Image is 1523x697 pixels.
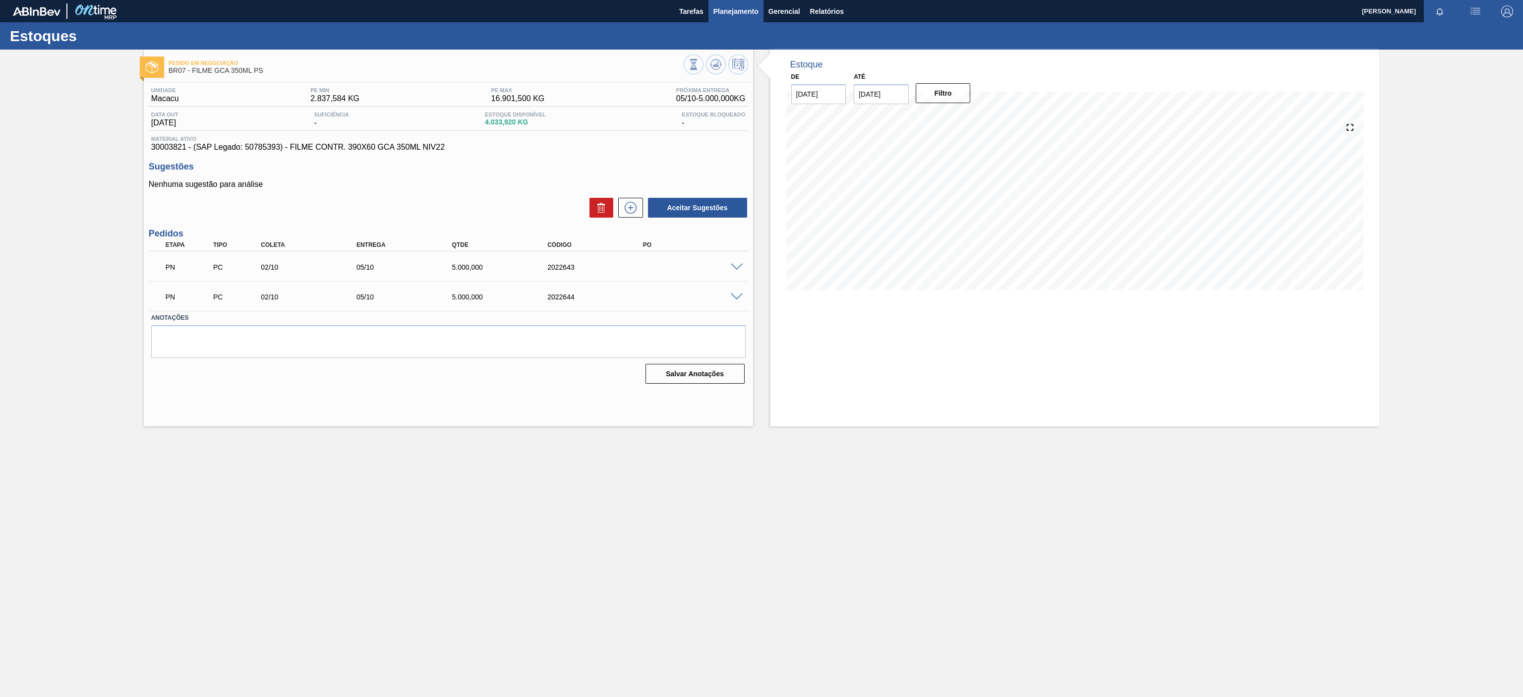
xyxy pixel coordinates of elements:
[10,30,186,42] h1: Estoques
[258,263,368,271] div: 02/10/2025
[1469,5,1481,17] img: userActions
[791,84,846,104] input: dd/mm/yyyy
[163,286,216,308] div: Pedido em Negociação
[450,263,560,271] div: 5.000,000
[1424,4,1456,18] button: Notificações
[163,241,216,248] div: Etapa
[151,118,178,127] span: [DATE]
[310,87,359,93] span: PE MIN
[641,241,751,248] div: PO
[149,229,748,239] h3: Pedidos
[151,94,179,103] span: Macacu
[854,84,909,104] input: dd/mm/yyyy
[682,112,745,117] span: Estoque Bloqueado
[450,293,560,301] div: 5.000,000
[258,293,368,301] div: 02/10/2025
[151,112,178,117] span: Data out
[676,87,746,93] span: Próxima Entrega
[354,293,464,301] div: 05/10/2025
[810,5,844,17] span: Relatórios
[211,263,263,271] div: Pedido de Compra
[211,293,263,301] div: Pedido de Compra
[169,60,684,66] span: Pedido em Negociação
[13,7,60,16] img: TNhmsLtSVTkK8tSr43FrP2fwEKptu5GPRR3wAAAABJRU5ErkJggg==
[645,364,745,384] button: Salvar Anotações
[585,198,613,218] div: Excluir Sugestões
[643,197,748,219] div: Aceitar Sugestões
[676,94,746,103] span: 05/10 - 5.000,000 KG
[545,293,655,301] div: 2022644
[149,162,748,172] h3: Sugestões
[728,55,748,74] button: Programar Estoque
[684,55,703,74] button: Visão Geral dos Estoques
[314,112,349,117] span: Suficiência
[491,94,545,103] span: 16.901,500 KG
[310,94,359,103] span: 2.837,584 KG
[166,263,213,271] p: PN
[258,241,368,248] div: Coleta
[545,241,655,248] div: Código
[163,256,216,278] div: Pedido em Negociação
[679,112,748,127] div: -
[791,73,800,80] label: De
[916,83,971,103] button: Filtro
[211,241,263,248] div: Tipo
[166,293,213,301] p: PN
[312,112,351,127] div: -
[146,61,158,73] img: Ícone
[1501,5,1513,17] img: Logout
[354,241,464,248] div: Entrega
[613,198,643,218] div: Nova sugestão
[854,73,865,80] label: Até
[151,87,179,93] span: Unidade
[648,198,747,218] button: Aceitar Sugestões
[790,59,823,70] div: Estoque
[679,5,703,17] span: Tarefas
[151,136,746,142] span: Material ativo
[151,311,746,325] label: Anotações
[545,263,655,271] div: 2022643
[149,180,748,189] p: Nenhuma sugestão para análise
[485,112,546,117] span: Estoque Disponível
[713,5,759,17] span: Planejamento
[450,241,560,248] div: Qtde
[151,143,746,152] span: 30003821 - (SAP Legado: 50785393) - FILME CONTR. 390X60 GCA 350ML NIV22
[491,87,545,93] span: PE MAX
[354,263,464,271] div: 05/10/2025
[706,55,726,74] button: Atualizar Gráfico
[768,5,800,17] span: Gerencial
[169,67,684,74] span: BR07 - FILME GCA 350ML PS
[485,118,546,126] span: 4.033,920 KG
